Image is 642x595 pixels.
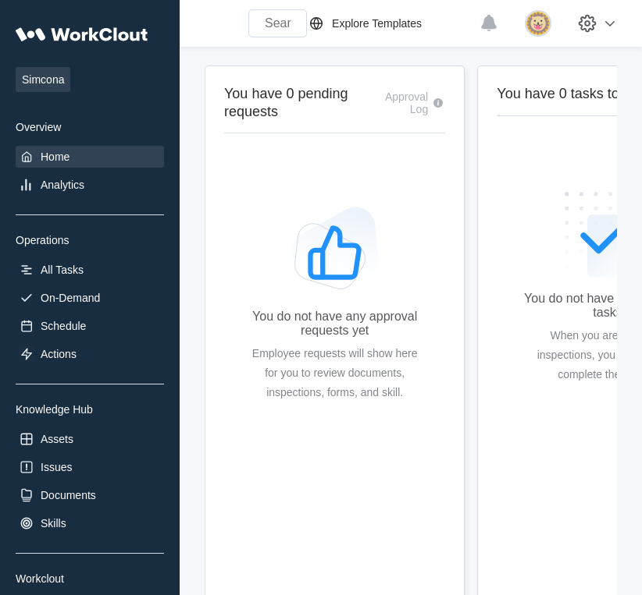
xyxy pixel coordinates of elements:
[16,428,164,450] a: Assets
[41,151,70,163] div: Home
[16,572,164,585] div: Workclout
[16,484,164,506] a: Documents
[41,433,73,445] div: Assets
[332,17,422,30] div: Explore Templates
[41,461,72,473] div: Issues
[41,517,66,529] div: Skills
[16,174,164,196] a: Analytics
[16,67,70,92] span: Simcona
[248,9,307,37] input: Search WorkClout
[249,310,420,338] div: You do not have any approval requests yet
[307,14,472,33] a: Explore Templates
[41,179,84,191] div: Analytics
[249,344,420,402] div: Employee requests will show here for you to review documents, inspections, forms, and skill.
[16,403,164,416] div: Knowledge Hub
[16,287,164,309] a: On-Demand
[525,10,551,37] img: lion.png
[16,456,164,478] a: Issues
[41,264,84,276] div: All Tasks
[375,90,428,115] div: Approval Log
[16,315,164,337] a: Schedule
[224,85,375,120] h2: You have 0 pending requests
[16,121,164,133] div: Overview
[16,343,164,365] a: Actions
[16,259,164,281] a: All Tasks
[16,512,164,534] a: Skills
[41,348,77,360] div: Actions
[41,320,86,332] div: Schedule
[41,292,100,304] div: On-Demand
[16,146,164,168] a: Home
[41,489,96,501] div: Documents
[16,234,164,246] div: Operations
